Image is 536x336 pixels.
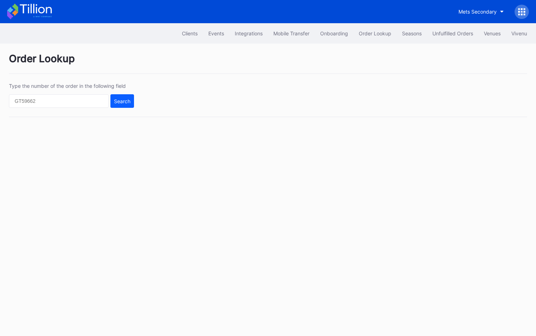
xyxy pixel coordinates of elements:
button: Events [203,27,229,40]
div: Onboarding [320,30,348,36]
div: Mets Secondary [458,9,497,15]
button: Unfulfilled Orders [427,27,478,40]
div: Type the number of the order in the following field [9,83,134,89]
div: Mobile Transfer [273,30,309,36]
div: Clients [182,30,198,36]
button: Venues [478,27,506,40]
button: Integrations [229,27,268,40]
div: Search [114,98,130,104]
div: Seasons [402,30,422,36]
button: Onboarding [315,27,353,40]
div: Order Lookup [9,52,527,74]
div: Events [208,30,224,36]
div: Integrations [235,30,263,36]
div: Order Lookup [359,30,391,36]
button: Vivenu [506,27,532,40]
div: Vivenu [511,30,527,36]
div: Unfulfilled Orders [432,30,473,36]
button: Search [110,94,134,108]
div: Venues [484,30,501,36]
button: Order Lookup [353,27,397,40]
button: Mobile Transfer [268,27,315,40]
input: GT59662 [9,94,109,108]
button: Clients [177,27,203,40]
button: Seasons [397,27,427,40]
button: Mets Secondary [453,5,509,18]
